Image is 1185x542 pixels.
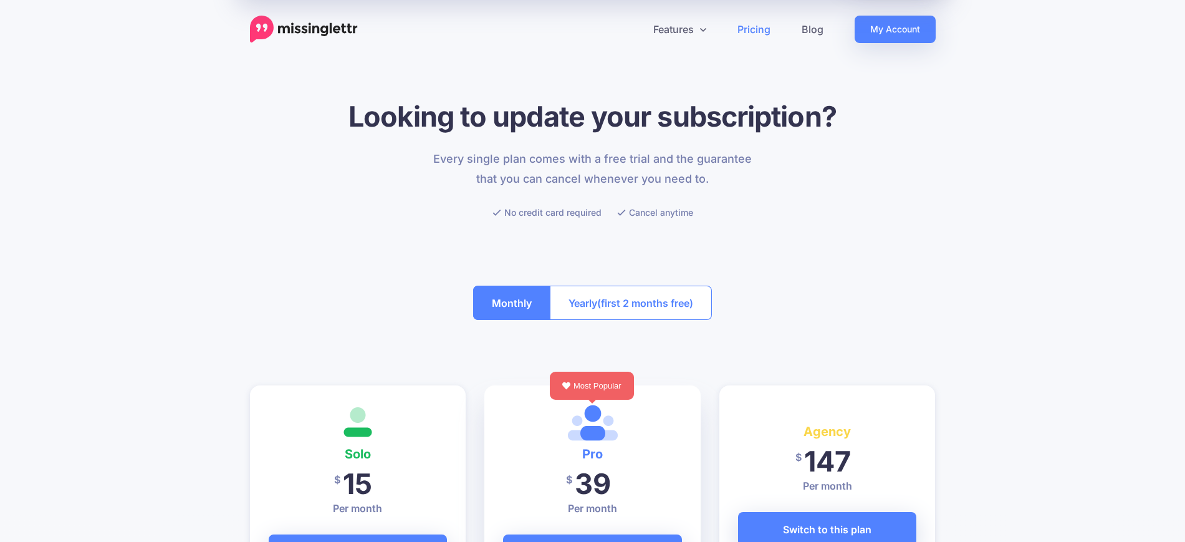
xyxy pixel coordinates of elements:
[795,443,802,472] span: $
[786,16,839,43] a: Blog
[738,478,917,493] p: Per month
[473,286,550,320] button: Monthly
[550,372,634,400] div: Most Popular
[503,444,682,464] h4: Pro
[250,16,358,43] a: Home
[783,520,871,540] span: Switch to this plan
[738,422,917,442] h4: Agency
[722,16,786,43] a: Pricing
[550,286,712,320] button: Yearly(first 2 months free)
[250,99,936,133] h1: Looking to update your subscription?
[597,293,693,313] span: (first 2 months free)
[426,149,759,189] p: Every single plan comes with a free trial and the guarantee that you can cancel whenever you need...
[855,16,936,43] a: My Account
[575,467,611,501] span: 39
[343,467,372,501] span: 15
[334,466,340,494] span: $
[503,501,682,516] p: Per month
[492,205,602,220] li: No credit card required
[269,501,448,516] p: Per month
[566,466,572,494] span: $
[617,205,693,220] li: Cancel anytime
[269,444,448,464] h4: Solo
[804,444,851,478] span: 147
[638,16,722,43] a: Features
